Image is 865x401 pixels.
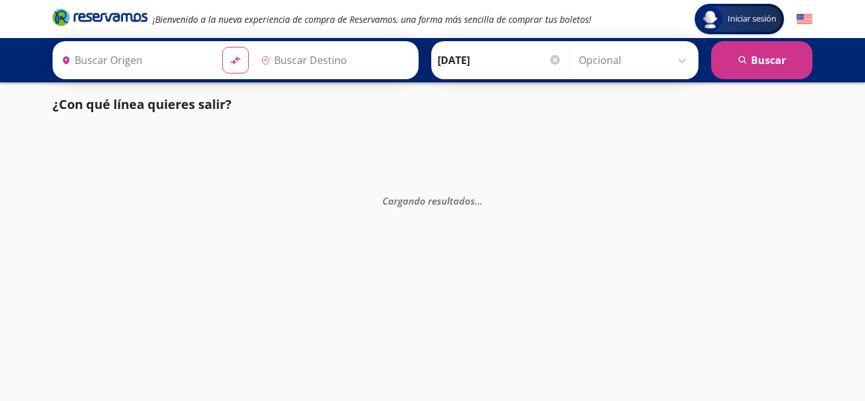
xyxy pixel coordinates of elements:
span: . [480,194,483,207]
input: Buscar Destino [256,44,412,76]
p: ¿Con qué línea quieres salir? [53,95,232,114]
i: Brand Logo [53,8,148,27]
input: Buscar Origen [56,44,212,76]
em: Cargando resultados [382,194,483,207]
em: ¡Bienvenido a la nueva experiencia de compra de Reservamos, una forma más sencilla de comprar tus... [153,13,591,25]
input: Elegir Fecha [438,44,562,76]
input: Opcional [579,44,692,76]
button: Buscar [711,41,812,79]
button: English [797,11,812,27]
a: Brand Logo [53,8,148,30]
span: . [475,194,477,207]
span: . [477,194,480,207]
span: Iniciar sesión [723,13,781,25]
